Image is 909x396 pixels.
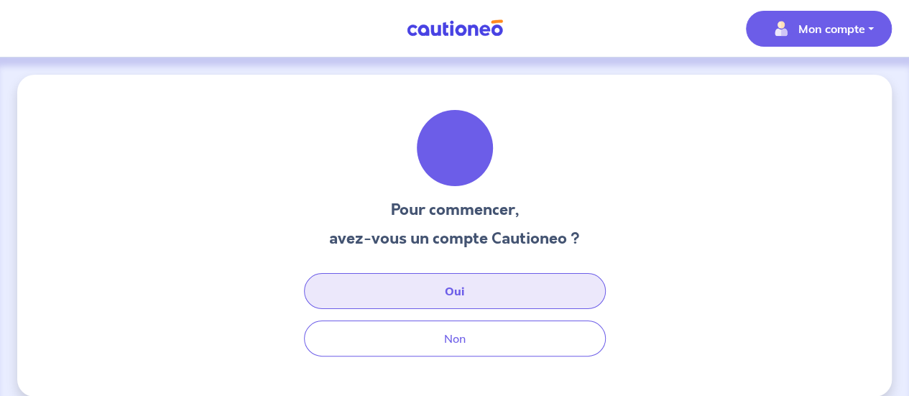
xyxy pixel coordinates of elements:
button: illu_account_valid_menu.svgMon compte [746,11,892,47]
h3: avez-vous un compte Cautioneo ? [329,227,580,250]
h3: Pour commencer, [329,198,580,221]
img: illu_welcome.svg [416,109,494,187]
button: Oui [304,273,606,309]
button: Non [304,321,606,356]
img: Cautioneo [401,19,509,37]
img: illu_account_valid_menu.svg [770,17,793,40]
p: Mon compte [798,20,865,37]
